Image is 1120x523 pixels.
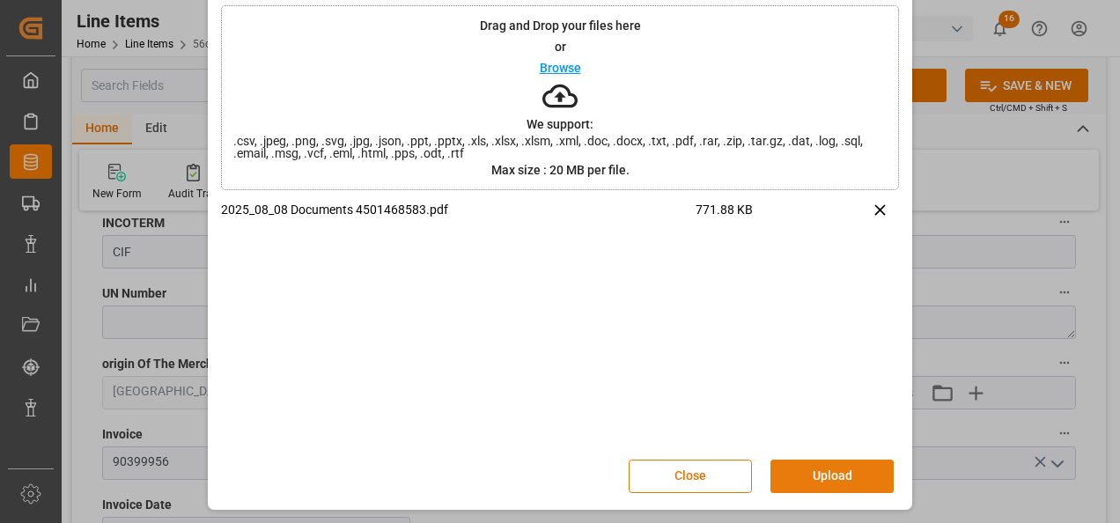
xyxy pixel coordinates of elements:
[629,460,752,493] button: Close
[527,118,593,130] p: We support:
[221,5,899,190] div: Drag and Drop your files hereorBrowseWe support:.csv, .jpeg, .png, .svg, .jpg, .json, .ppt, .pptx...
[491,164,630,176] p: Max size : 20 MB per file.
[770,460,894,493] button: Upload
[222,135,898,159] span: .csv, .jpeg, .png, .svg, .jpg, .json, .ppt, .pptx, .xls, .xlsx, .xlsm, .xml, .doc, .docx, .txt, ....
[480,19,641,32] p: Drag and Drop your files here
[540,62,581,74] p: Browse
[555,41,566,53] p: or
[221,201,696,219] p: 2025_08_08 Documents 4501468583.pdf
[696,201,815,232] span: 771.88 KB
